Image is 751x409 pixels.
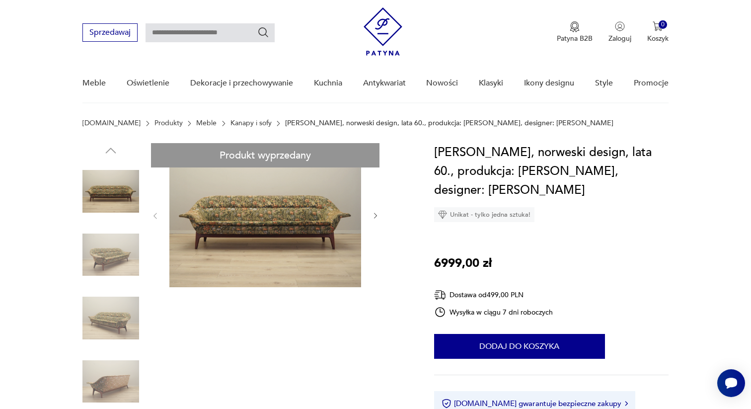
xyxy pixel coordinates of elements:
a: Ikona medaluPatyna B2B [557,21,593,43]
div: Dostawa od 499,00 PLN [434,289,553,301]
img: Ikona certyfikatu [442,399,451,409]
img: Ikona diamentu [438,210,447,219]
button: Szukaj [257,26,269,38]
a: Sprzedawaj [82,30,138,37]
iframe: Smartsupp widget button [717,369,745,397]
a: Produkty [154,119,183,127]
a: Promocje [634,64,669,102]
button: Zaloguj [608,21,631,43]
p: 6999,00 zł [434,254,492,273]
div: Produkt wyprzedany [151,143,379,167]
a: Kuchnia [314,64,342,102]
button: Sprzedawaj [82,23,138,42]
img: Zdjęcie produktu Sofa zielona, norweski design, lata 60., produkcja: LK Hjelle, designer: Karl Ed... [82,163,139,220]
p: Zaloguj [608,34,631,43]
img: Ikona medalu [570,21,580,32]
a: Nowości [426,64,458,102]
img: Ikona dostawy [434,289,446,301]
button: Patyna B2B [557,21,593,43]
img: Patyna - sklep z meblami i dekoracjami vintage [364,7,402,56]
a: Kanapy i sofy [230,119,272,127]
a: Meble [196,119,217,127]
a: Klasyki [479,64,503,102]
button: Dodaj do koszyka [434,334,605,359]
a: Style [595,64,613,102]
p: Koszyk [647,34,669,43]
img: Zdjęcie produktu Sofa zielona, norweski design, lata 60., produkcja: LK Hjelle, designer: Karl Ed... [82,227,139,283]
a: Dekoracje i przechowywanie [190,64,293,102]
img: Ikona strzałki w prawo [625,401,628,406]
a: [DOMAIN_NAME] [82,119,141,127]
a: Antykwariat [363,64,406,102]
button: 0Koszyk [647,21,669,43]
img: Ikonka użytkownika [615,21,625,31]
img: Zdjęcie produktu Sofa zielona, norweski design, lata 60., produkcja: LK Hjelle, designer: Karl Ed... [82,290,139,346]
p: Patyna B2B [557,34,593,43]
p: [PERSON_NAME], norweski design, lata 60., produkcja: [PERSON_NAME], designer: [PERSON_NAME] [285,119,613,127]
img: Ikona koszyka [653,21,663,31]
a: Ikony designu [524,64,574,102]
div: Unikat - tylko jedna sztuka! [434,207,534,222]
div: 0 [659,20,667,29]
img: Zdjęcie produktu Sofa zielona, norweski design, lata 60., produkcja: LK Hjelle, designer: Karl Ed... [169,143,361,287]
button: [DOMAIN_NAME] gwarantuje bezpieczne zakupy [442,399,628,409]
h1: [PERSON_NAME], norweski design, lata 60., produkcja: [PERSON_NAME], designer: [PERSON_NAME] [434,143,669,200]
div: Wysyłka w ciągu 7 dni roboczych [434,306,553,318]
a: Oświetlenie [127,64,169,102]
a: Meble [82,64,106,102]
